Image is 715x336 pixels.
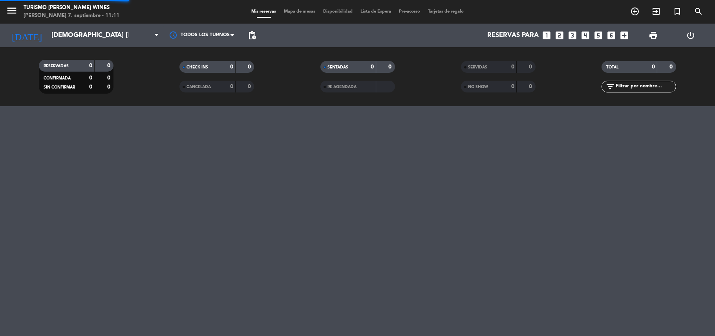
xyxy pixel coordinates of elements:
[280,9,319,14] span: Mapa de mesas
[230,64,233,70] strong: 0
[511,84,514,89] strong: 0
[529,84,534,89] strong: 0
[686,31,695,40] i: power_settings_new
[606,65,618,69] span: TOTAL
[694,7,703,16] i: search
[605,82,615,91] i: filter_list
[6,5,18,19] button: menu
[619,30,629,41] i: add_box
[395,9,424,14] span: Pre-acceso
[319,9,357,14] span: Disponibilidad
[468,65,487,69] span: SERVIDAS
[89,84,92,90] strong: 0
[554,30,565,41] i: looks_two
[247,9,280,14] span: Mis reservas
[327,85,357,89] span: RE AGENDADA
[44,64,69,68] span: RESERVADAS
[567,30,578,41] i: looks_3
[357,9,395,14] span: Lista de Espera
[230,84,233,89] strong: 0
[652,64,655,70] strong: 0
[615,82,676,91] input: Filtrar por nombre...
[487,32,539,39] span: Reservas para
[44,76,71,80] span: CONFIRMADA
[651,7,661,16] i: exit_to_app
[187,85,211,89] span: CANCELADA
[24,4,119,12] div: Turismo [PERSON_NAME] Wines
[672,24,709,47] div: LOG OUT
[327,65,348,69] span: SENTADAS
[630,7,640,16] i: add_circle_outline
[6,5,18,17] i: menu
[580,30,591,41] i: looks_4
[468,85,488,89] span: NO SHOW
[371,64,374,70] strong: 0
[673,7,682,16] i: turned_in_not
[107,84,112,90] strong: 0
[593,30,603,41] i: looks_5
[248,64,252,70] strong: 0
[89,75,92,81] strong: 0
[24,12,119,20] div: [PERSON_NAME] 7. septiembre - 11:11
[6,27,48,44] i: [DATE]
[606,30,616,41] i: looks_6
[107,75,112,81] strong: 0
[247,31,257,40] span: pending_actions
[248,84,252,89] strong: 0
[89,63,92,68] strong: 0
[669,64,674,70] strong: 0
[541,30,552,41] i: looks_one
[187,65,208,69] span: CHECK INS
[388,64,393,70] strong: 0
[44,85,75,89] span: SIN CONFIRMAR
[107,63,112,68] strong: 0
[511,64,514,70] strong: 0
[73,31,82,40] i: arrow_drop_down
[424,9,468,14] span: Tarjetas de regalo
[649,31,658,40] span: print
[529,64,534,70] strong: 0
